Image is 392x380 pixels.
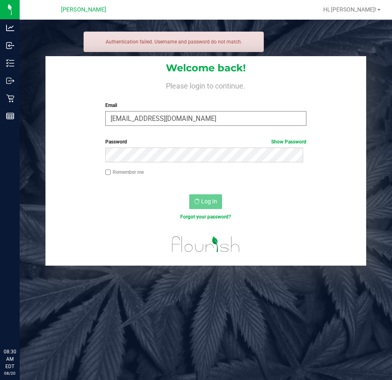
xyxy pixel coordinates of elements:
span: Hi, [PERSON_NAME]! [323,6,376,13]
inline-svg: Reports [6,112,14,120]
inline-svg: Outbound [6,77,14,85]
img: flourish_logo.svg [166,230,246,259]
inline-svg: Inventory [6,59,14,67]
h4: Please login to continue. [45,80,366,90]
p: 08/20 [4,370,16,376]
span: Password [105,139,127,145]
a: Show Password [271,139,306,145]
input: Remember me [105,169,111,175]
inline-svg: Retail [6,94,14,102]
p: 08:30 AM EDT [4,348,16,370]
div: Authentication failed. Username and password do not match. [84,32,264,52]
inline-svg: Inbound [6,41,14,50]
span: [PERSON_NAME] [61,6,106,13]
label: Remember me [105,168,144,176]
a: Forgot your password? [180,214,231,220]
h1: Welcome back! [45,63,366,73]
label: Email [105,102,307,109]
span: Log In [201,198,217,205]
button: Log In [189,194,222,209]
inline-svg: Analytics [6,24,14,32]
